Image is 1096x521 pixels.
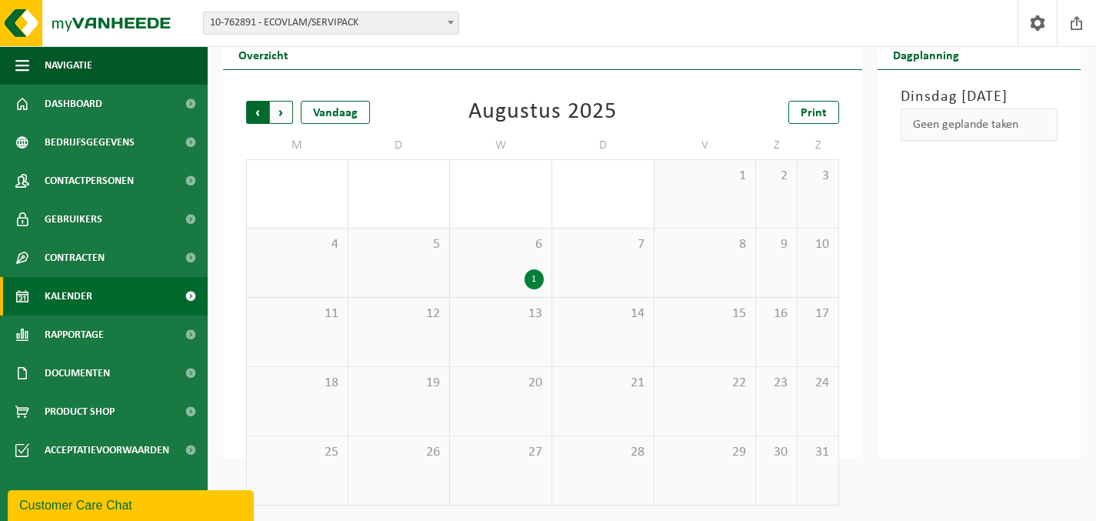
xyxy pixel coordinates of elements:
[45,392,115,431] span: Product Shop
[45,200,102,239] span: Gebruikers
[45,239,105,277] span: Contracten
[798,132,839,159] td: Z
[458,444,544,461] span: 27
[356,236,442,253] span: 5
[348,132,451,159] td: D
[356,444,442,461] span: 26
[788,101,839,124] a: Print
[764,375,789,392] span: 23
[45,123,135,162] span: Bedrijfsgegevens
[45,46,92,85] span: Navigatie
[805,375,831,392] span: 24
[805,306,831,322] span: 17
[246,132,348,159] td: M
[878,39,974,69] h2: Dagplanning
[764,236,789,253] span: 9
[458,375,544,392] span: 20
[203,12,459,35] span: 10-762891 - ECOVLAM/SERVIPACK
[552,132,655,159] td: D
[764,306,789,322] span: 16
[270,101,293,124] span: Volgende
[255,444,340,461] span: 25
[255,375,340,392] span: 18
[458,236,544,253] span: 6
[560,444,646,461] span: 28
[45,316,104,354] span: Rapportage
[560,375,646,392] span: 21
[662,444,748,461] span: 29
[255,306,340,322] span: 11
[223,39,304,69] h2: Overzicht
[246,101,269,124] span: Vorige
[356,306,442,322] span: 12
[204,12,458,34] span: 10-762891 - ECOVLAM/SERVIPACK
[655,132,757,159] td: V
[45,277,92,316] span: Kalender
[805,236,831,253] span: 10
[662,375,748,392] span: 22
[45,431,169,469] span: Acceptatievoorwaarden
[662,168,748,185] span: 1
[764,444,789,461] span: 30
[356,375,442,392] span: 19
[805,444,831,461] span: 31
[901,85,1058,109] h3: Dinsdag [DATE]
[468,101,617,124] div: Augustus 2025
[560,236,646,253] span: 7
[255,236,340,253] span: 4
[45,85,102,123] span: Dashboard
[756,132,798,159] td: Z
[525,269,544,289] div: 1
[764,168,789,185] span: 2
[662,236,748,253] span: 8
[805,168,831,185] span: 3
[8,487,257,521] iframe: chat widget
[301,101,370,124] div: Vandaag
[662,306,748,322] span: 15
[458,306,544,322] span: 13
[450,132,552,159] td: W
[901,109,1058,141] div: Geen geplande taken
[45,354,110,392] span: Documenten
[45,162,134,200] span: Contactpersonen
[560,306,646,322] span: 14
[801,107,827,119] span: Print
